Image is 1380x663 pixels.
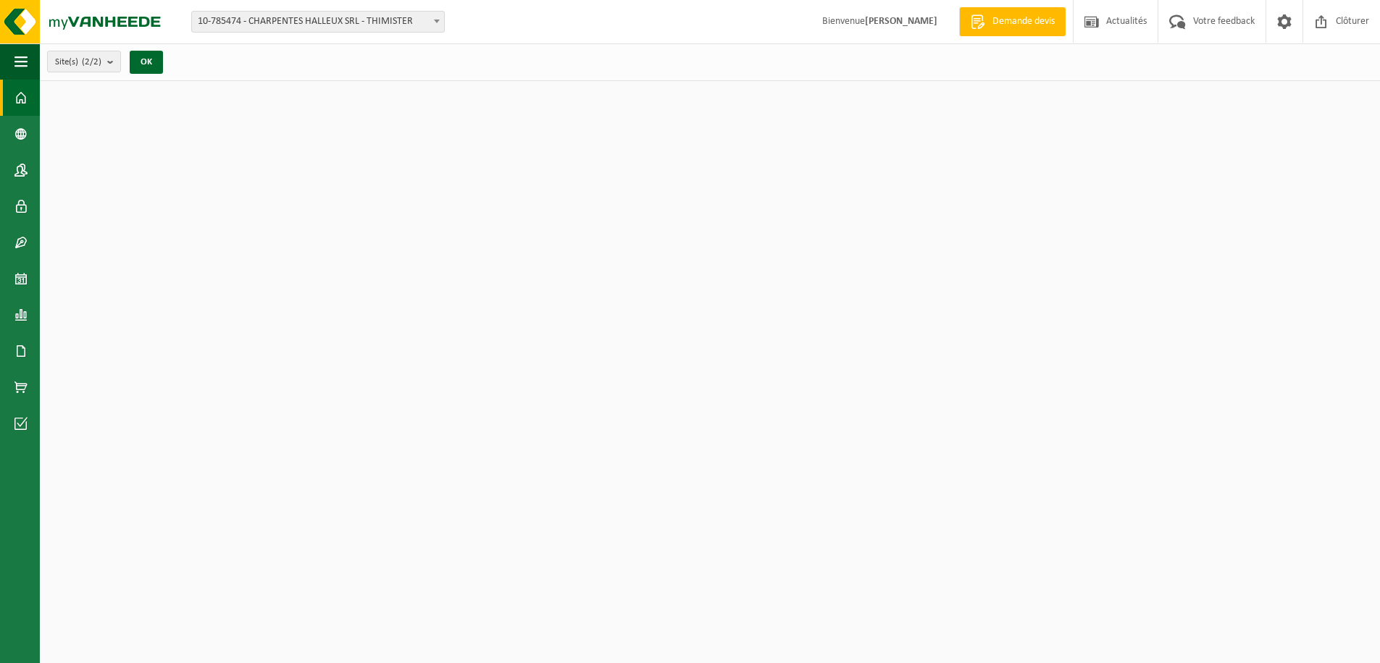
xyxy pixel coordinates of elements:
[865,16,937,27] strong: [PERSON_NAME]
[55,51,101,73] span: Site(s)
[989,14,1058,29] span: Demande devis
[192,12,444,32] span: 10-785474 - CHARPENTES HALLEUX SRL - THIMISTER
[82,57,101,67] count: (2/2)
[191,11,445,33] span: 10-785474 - CHARPENTES HALLEUX SRL - THIMISTER
[959,7,1066,36] a: Demande devis
[47,51,121,72] button: Site(s)(2/2)
[130,51,163,74] button: OK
